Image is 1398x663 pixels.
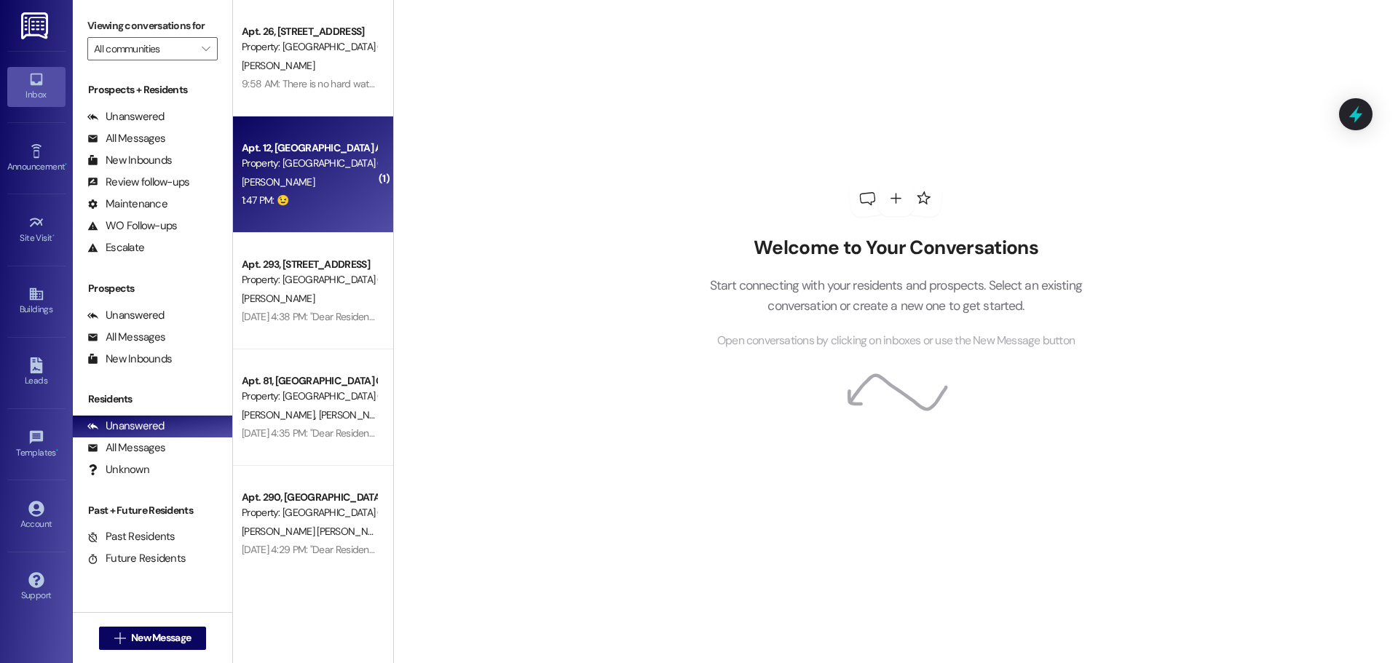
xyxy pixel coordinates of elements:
div: Property: [GEOGRAPHIC_DATA] (4024) [242,272,376,287]
p: Start connecting with your residents and prospects. Select an existing conversation or create a n... [687,275,1104,317]
div: Escalate [87,240,144,255]
div: All Messages [87,131,165,146]
span: Open conversations by clicking on inboxes or use the New Message button [717,332,1075,350]
span: [PERSON_NAME] [242,59,315,72]
input: All communities [94,37,194,60]
span: New Message [131,630,191,646]
div: Unanswered [87,308,165,323]
div: Review follow-ups [87,175,189,190]
span: • [52,231,55,241]
span: [PERSON_NAME] [318,408,395,421]
h2: Welcome to Your Conversations [687,237,1104,260]
label: Viewing conversations for [87,15,218,37]
div: Property: [GEOGRAPHIC_DATA] (4024) [242,505,376,520]
div: Property: [GEOGRAPHIC_DATA] (4024) [242,389,376,404]
i:  [202,43,210,55]
div: Past + Future Residents [73,503,232,518]
div: Apt. 12, [GEOGRAPHIC_DATA] A [242,140,376,156]
div: Property: [GEOGRAPHIC_DATA] (4024) [242,156,376,171]
div: Property: [GEOGRAPHIC_DATA] (4024) [242,39,376,55]
div: All Messages [87,330,165,345]
div: New Inbounds [87,153,172,168]
div: Prospects + Residents [73,82,232,98]
div: WO Follow-ups [87,218,177,234]
a: Templates • [7,425,66,464]
span: [PERSON_NAME] [PERSON_NAME] [242,525,394,538]
span: • [56,445,58,456]
span: [PERSON_NAME] [242,175,315,188]
i:  [114,632,125,644]
button: New Message [99,627,207,650]
div: Prospects [73,281,232,296]
div: 9:58 AM: There is no hard water at the building B [242,77,448,90]
span: • [65,159,67,170]
div: Unknown [87,462,149,477]
div: All Messages [87,440,165,456]
a: Support [7,568,66,607]
div: Apt. 81, [GEOGRAPHIC_DATA] C [242,373,376,389]
div: Unanswered [87,418,165,434]
a: Leads [7,353,66,392]
a: Buildings [7,282,66,321]
div: Residents [73,392,232,407]
div: Apt. 26, [STREET_ADDRESS] [242,24,376,39]
div: Future Residents [87,551,186,566]
div: Apt. 293, [STREET_ADDRESS] [242,257,376,272]
span: [PERSON_NAME] [242,408,319,421]
div: Unanswered [87,109,165,124]
a: Site Visit • [7,210,66,250]
div: Past Residents [87,529,175,544]
span: [PERSON_NAME] [242,292,315,305]
div: Apt. 290, [GEOGRAPHIC_DATA] M [242,490,376,505]
div: Maintenance [87,196,167,212]
a: Inbox [7,67,66,106]
div: 1:47 PM: 😉 [242,194,288,207]
div: New Inbounds [87,352,172,367]
img: ResiDesk Logo [21,12,51,39]
a: Account [7,496,66,536]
